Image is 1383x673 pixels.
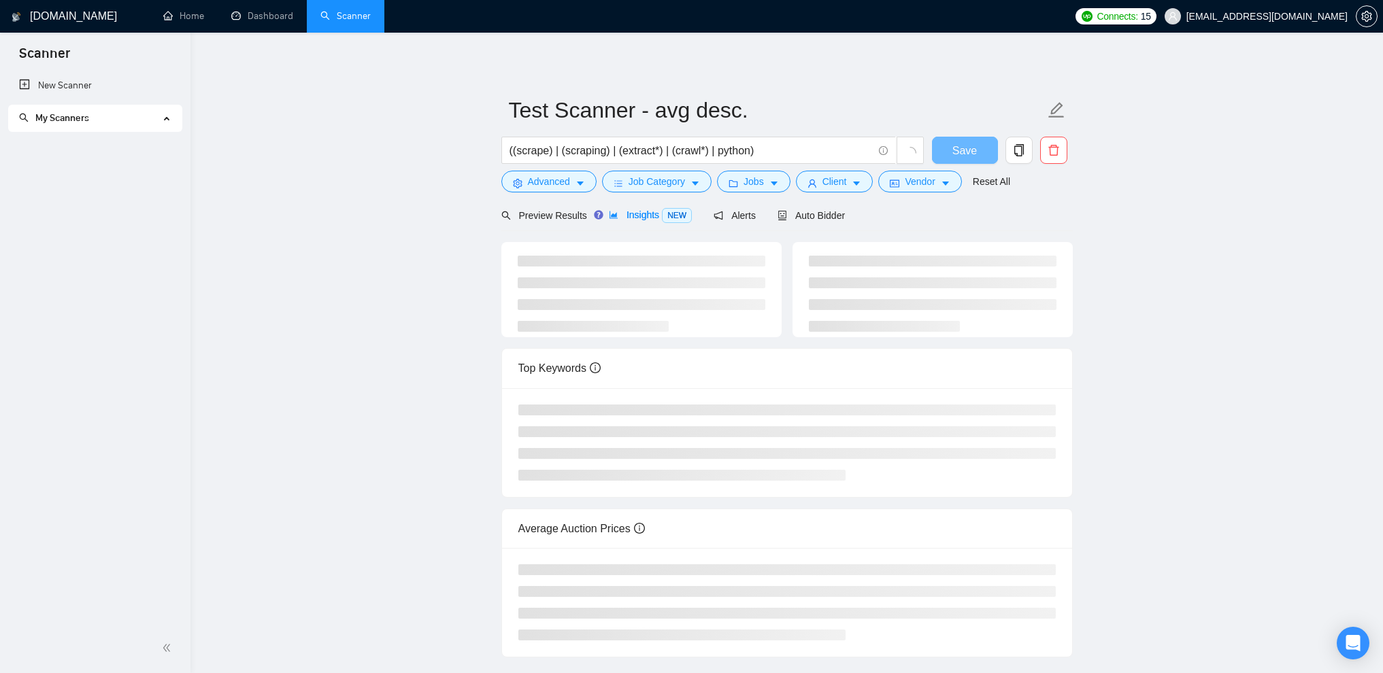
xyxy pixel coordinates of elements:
span: 15 [1141,9,1151,24]
a: dashboardDashboard [231,10,293,22]
span: Insights [609,209,692,220]
span: robot [778,211,787,220]
span: NEW [662,208,692,223]
span: user [1168,12,1178,21]
input: Search Freelance Jobs... [510,142,873,159]
button: folderJobscaret-down [717,171,790,192]
span: My Scanners [19,112,89,124]
span: folder [729,178,738,188]
span: setting [1356,11,1377,22]
span: Preview Results [501,210,587,221]
img: logo [12,6,21,28]
span: info-circle [634,523,645,534]
span: Connects: [1097,9,1137,24]
span: idcard [890,178,899,188]
span: double-left [162,641,176,655]
span: Job Category [629,174,685,189]
button: barsJob Categorycaret-down [602,171,712,192]
div: Tooltip anchor [593,209,605,221]
div: Open Intercom Messenger [1337,627,1369,659]
li: New Scanner [8,72,182,99]
span: area-chart [609,210,618,220]
span: edit [1048,101,1065,119]
span: caret-down [690,178,700,188]
button: delete [1040,137,1067,164]
span: caret-down [769,178,779,188]
span: Client [822,174,847,189]
span: Save [952,142,977,159]
span: Jobs [744,174,764,189]
span: user [807,178,817,188]
span: bars [614,178,623,188]
div: Top Keywords [518,349,1056,387]
span: Alerts [714,210,756,221]
span: info-circle [879,146,888,155]
button: copy [1005,137,1033,164]
span: caret-down [576,178,585,188]
img: upwork-logo.png [1082,11,1093,22]
button: settingAdvancedcaret-down [501,171,597,192]
span: delete [1041,144,1067,156]
span: search [19,113,29,122]
span: caret-down [941,178,950,188]
span: Vendor [905,174,935,189]
span: loading [904,147,916,159]
span: Advanced [528,174,570,189]
a: New Scanner [19,72,171,99]
a: searchScanner [320,10,371,22]
button: Save [932,137,998,164]
div: Average Auction Prices [518,509,1056,548]
span: notification [714,211,723,220]
a: setting [1356,11,1378,22]
span: setting [513,178,522,188]
input: Scanner name... [509,93,1045,127]
a: Reset All [973,174,1010,189]
a: homeHome [163,10,204,22]
span: copy [1006,144,1032,156]
span: Auto Bidder [778,210,845,221]
span: info-circle [590,362,601,373]
span: caret-down [852,178,861,188]
span: Scanner [8,44,81,72]
span: search [501,211,511,220]
button: idcardVendorcaret-down [878,171,961,192]
button: userClientcaret-down [796,171,873,192]
button: setting [1356,5,1378,27]
span: My Scanners [35,112,89,124]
